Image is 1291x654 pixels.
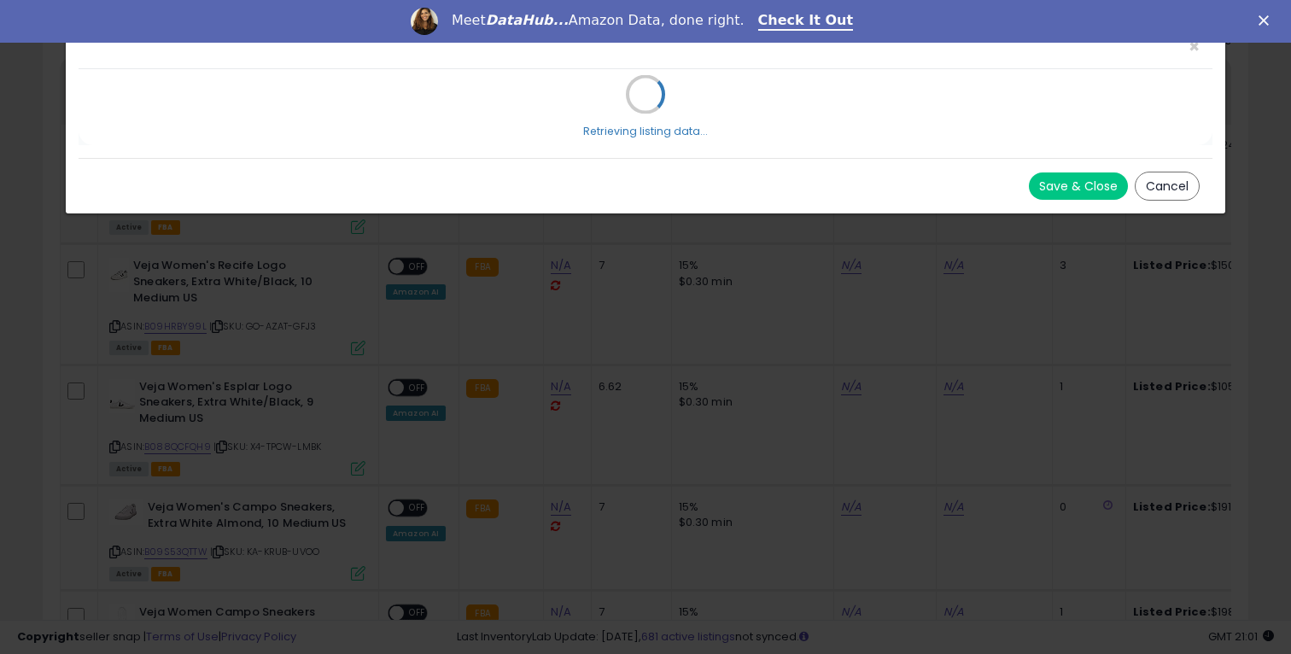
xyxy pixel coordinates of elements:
[758,12,854,31] a: Check It Out
[486,12,569,28] i: DataHub...
[1259,15,1276,26] div: Close
[1189,34,1200,59] span: ×
[452,12,745,29] div: Meet Amazon Data, done right.
[411,8,438,35] img: Profile image for Georgie
[1135,172,1200,201] button: Cancel
[583,124,708,139] div: Retrieving listing data...
[1029,172,1128,200] button: Save & Close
